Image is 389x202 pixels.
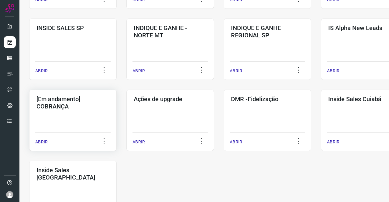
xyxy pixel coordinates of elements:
[36,166,109,181] h3: Inside Sales [GEOGRAPHIC_DATA]
[35,68,48,74] p: ABRIR
[36,24,109,32] h3: INSIDE SALES SP
[133,68,145,74] p: ABRIR
[134,95,207,103] h3: Ações de upgrade
[231,95,304,103] h3: DMR -Fidelização
[230,139,242,145] p: ABRIR
[327,139,339,145] p: ABRIR
[133,139,145,145] p: ABRIR
[230,68,242,74] p: ABRIR
[35,139,48,145] p: ABRIR
[36,95,109,110] h3: [Em andamento] COBRANÇA
[5,4,14,13] img: Logo
[134,24,207,39] h3: INDIQUE E GANHE - NORTE MT
[327,68,339,74] p: ABRIR
[231,24,304,39] h3: INDIQUE E GANHE REGIONAL SP
[6,191,13,198] img: avatar-user-boy.jpg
